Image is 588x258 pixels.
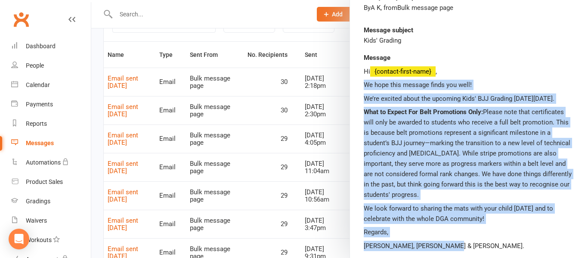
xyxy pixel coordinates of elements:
div: Waivers [26,217,47,224]
a: Reports [11,114,91,134]
p: Regards, [364,227,574,237]
a: People [11,56,91,75]
div: Payments [26,101,53,108]
p: We’re excited about the upcoming Kids' BJJ Grading [DATE][DATE]. [364,93,574,104]
strong: Message subject [364,26,413,34]
a: Calendar [11,75,91,95]
a: Automations [11,153,91,172]
a: Payments [11,95,91,114]
a: Clubworx [10,9,32,30]
div: Dashboard [26,43,56,50]
a: Messages [11,134,91,153]
div: Product Sales [26,178,63,185]
div: Reports [26,120,47,127]
div: Workouts [26,236,52,243]
a: Dashboard [11,37,91,56]
div: People [26,62,44,69]
div: Automations [26,159,61,166]
div: Gradings [26,198,50,205]
a: Product Sales [11,172,91,192]
p: We look forward to sharing the mats with your child [DATE] and to celebrate with the whole DGA co... [364,203,574,224]
p: Hi , [364,66,574,77]
a: Waivers [11,211,91,230]
strong: Message [364,54,390,62]
p: We hope this message finds you well! [364,80,574,90]
p: [PERSON_NAME], [PERSON_NAME] & [PERSON_NAME]. [364,241,574,251]
a: Gradings [11,192,91,211]
span: What to Expect For Belt Promotions Only: [364,108,483,116]
a: Workouts [11,230,91,250]
div: Kids' Grading [364,35,574,46]
div: By A K , from Bulk message page [364,3,574,13]
div: Open Intercom Messenger [9,229,29,249]
div: Calendar [26,81,50,88]
div: Messages [26,140,54,146]
p: Please note that certificates will only be awarded to students who receive a full belt promotion.... [364,107,574,200]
